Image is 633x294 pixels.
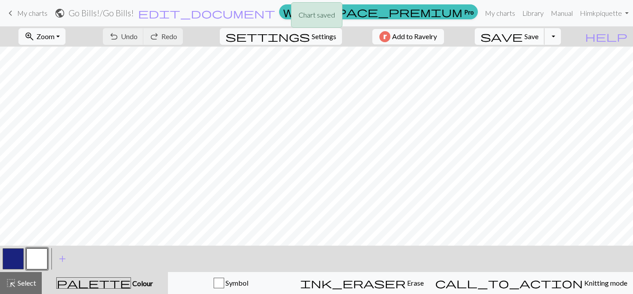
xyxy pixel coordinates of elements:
[435,277,583,289] span: call_to_action
[298,10,335,20] p: Chart saved
[524,32,538,40] span: Save
[429,272,633,294] button: Knitting mode
[6,277,16,289] span: highlight_alt
[475,28,545,45] button: Save
[585,30,627,43] span: help
[406,279,424,287] span: Erase
[392,31,437,42] span: Add to Ravelry
[295,272,429,294] button: Erase
[131,279,153,287] span: Colour
[18,28,65,45] button: Zoom
[57,253,68,265] span: add
[379,31,390,42] img: Ravelry
[224,279,248,287] span: Symbol
[16,279,36,287] span: Select
[226,30,310,43] span: settings
[24,30,35,43] span: zoom_in
[220,28,342,45] button: SettingsSettings
[372,29,444,44] button: Add to Ravelry
[312,31,336,42] span: Settings
[168,272,295,294] button: Symbol
[583,279,627,287] span: Knitting mode
[57,277,131,289] span: palette
[42,272,168,294] button: Colour
[226,31,310,42] i: Settings
[36,32,55,40] span: Zoom
[480,30,523,43] span: save
[300,277,406,289] span: ink_eraser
